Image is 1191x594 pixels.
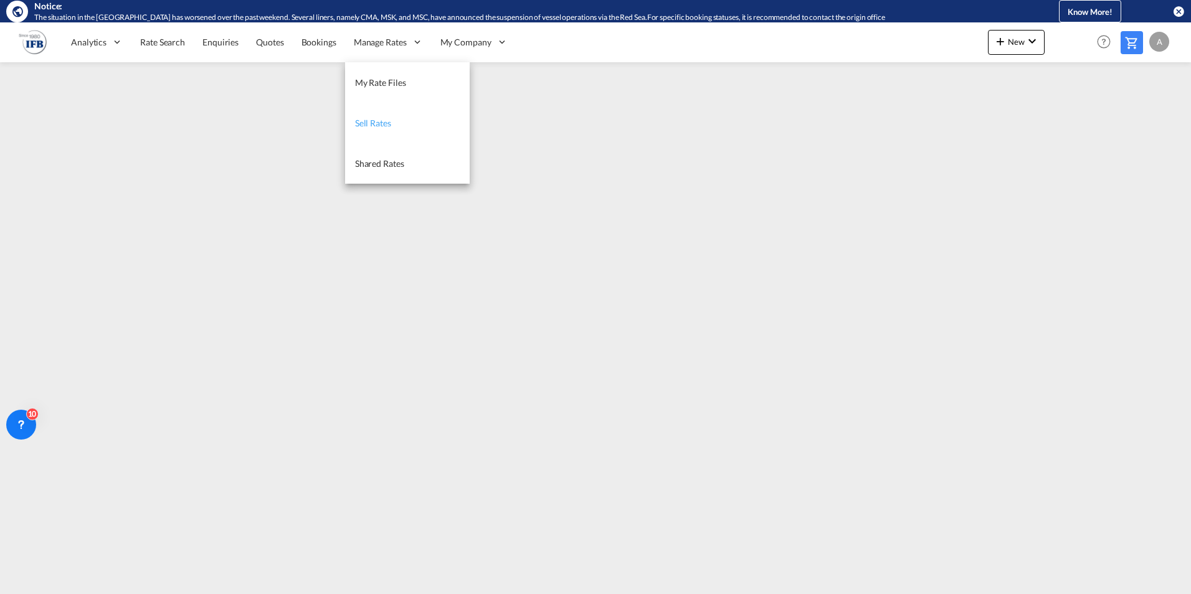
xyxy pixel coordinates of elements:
[1172,5,1185,17] button: icon-close-circle
[345,103,470,143] a: Sell Rates
[62,22,131,62] div: Analytics
[355,118,391,128] span: Sell Rates
[34,12,1008,23] div: The situation in the Red Sea has worsened over the past weekend. Several liners, namely CMA, MSK,...
[355,77,406,88] span: My Rate Files
[247,22,292,62] a: Quotes
[194,22,247,62] a: Enquiries
[345,22,432,62] div: Manage Rates
[1025,34,1040,49] md-icon: icon-chevron-down
[293,22,345,62] a: Bookings
[988,30,1045,55] button: icon-plus 400-fgNewicon-chevron-down
[140,37,185,47] span: Rate Search
[432,22,516,62] div: My Company
[1093,31,1114,52] span: Help
[345,143,470,184] a: Shared Rates
[1068,7,1113,17] span: Know More!
[440,36,491,49] span: My Company
[1093,31,1121,54] div: Help
[131,22,194,62] a: Rate Search
[301,37,336,47] span: Bookings
[355,158,404,169] span: Shared Rates
[19,28,47,56] img: b628ab10256c11eeb52753acbc15d091.png
[1149,32,1169,52] div: A
[345,62,470,103] a: My Rate Files
[11,5,24,17] md-icon: icon-earth
[202,37,239,47] span: Enquiries
[993,37,1040,47] span: New
[256,37,283,47] span: Quotes
[354,36,407,49] span: Manage Rates
[71,36,107,49] span: Analytics
[993,34,1008,49] md-icon: icon-plus 400-fg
